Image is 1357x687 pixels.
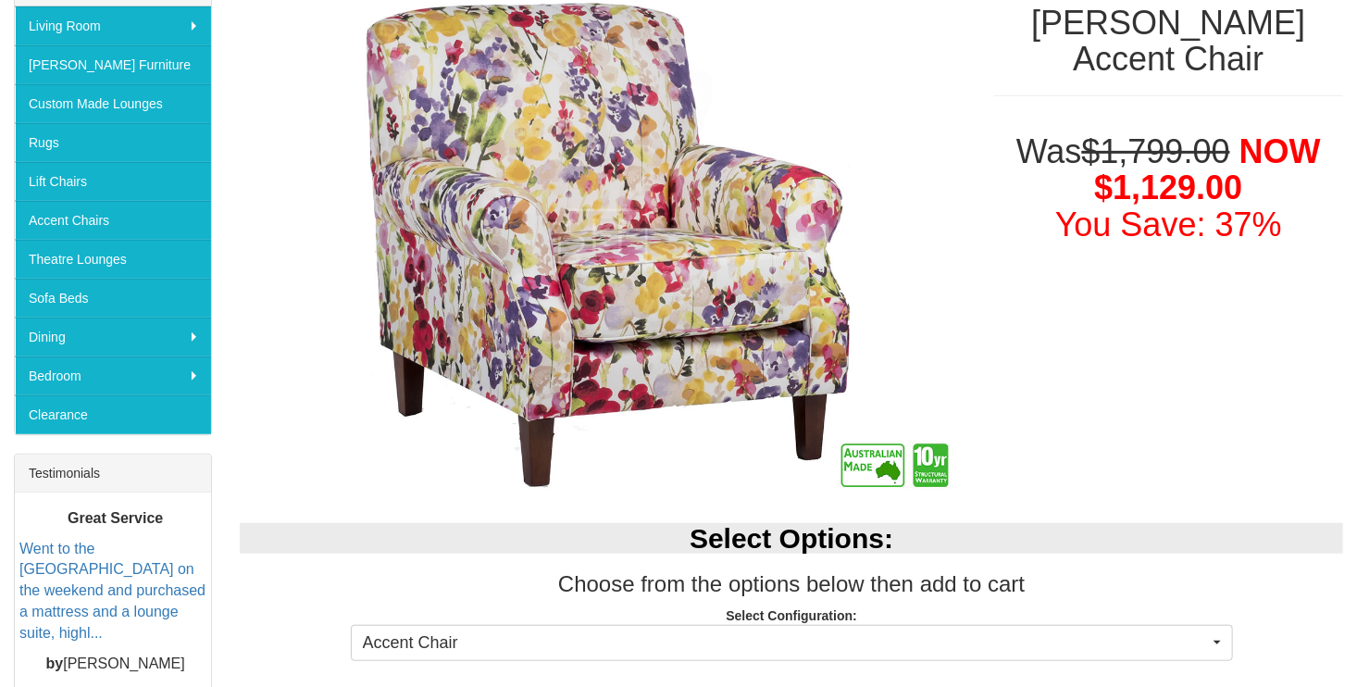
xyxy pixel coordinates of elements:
[15,455,211,493] div: Testimonials
[15,162,211,201] a: Lift Chairs
[19,654,211,675] p: [PERSON_NAME]
[240,572,1343,596] h3: Choose from the options below then add to cart
[15,279,211,318] a: Sofa Beds
[994,133,1343,244] h1: Was
[1055,206,1282,244] font: You Save: 37%
[15,201,211,240] a: Accent Chairs
[68,510,163,526] b: Great Service
[726,608,857,623] strong: Select Configuration:
[15,123,211,162] a: Rugs
[1094,132,1320,207] span: NOW $1,129.00
[363,631,1209,656] span: Accent Chair
[351,625,1233,662] button: Accent Chair
[1082,132,1230,170] del: $1,799.00
[690,523,893,554] b: Select Options:
[15,395,211,434] a: Clearance
[15,318,211,356] a: Dining
[46,656,64,671] b: by
[15,356,211,395] a: Bedroom
[15,84,211,123] a: Custom Made Lounges
[994,5,1343,78] h1: [PERSON_NAME] Accent Chair
[15,240,211,279] a: Theatre Lounges
[15,45,211,84] a: [PERSON_NAME] Furniture
[15,6,211,45] a: Living Room
[19,541,205,641] a: Went to the [GEOGRAPHIC_DATA] on the weekend and purchased a mattress and a lounge suite, highl...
